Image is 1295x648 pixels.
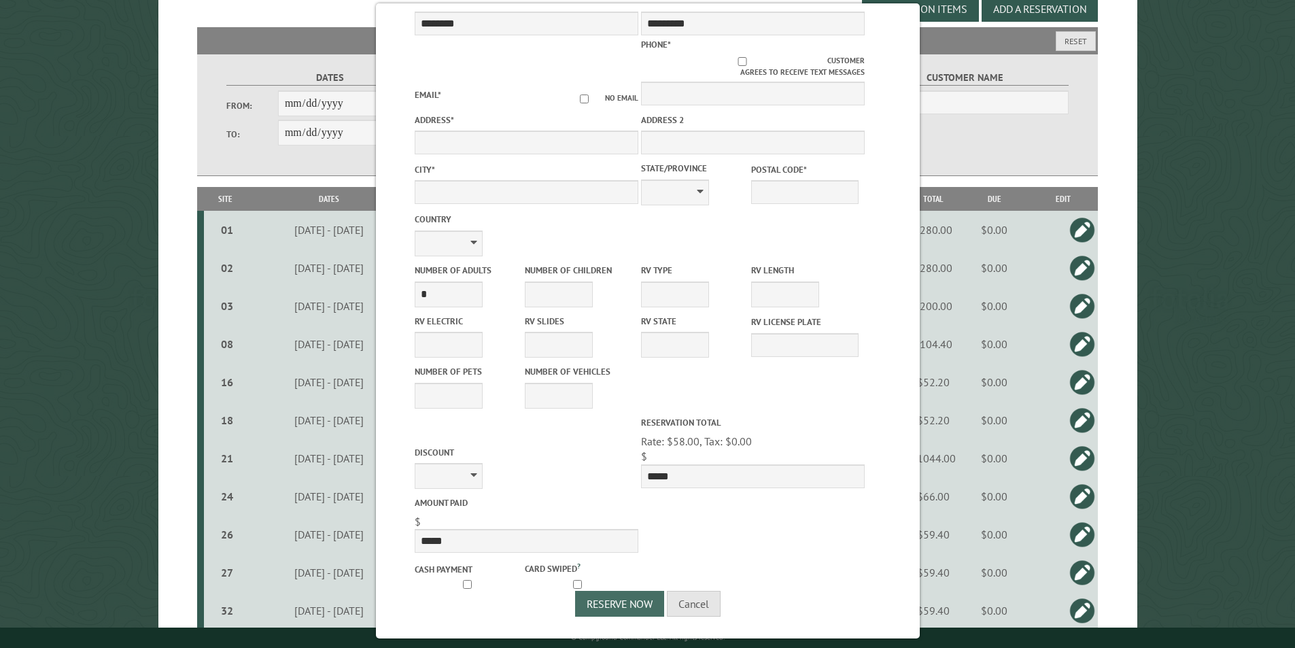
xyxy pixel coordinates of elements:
[249,566,408,579] div: [DATE] - [DATE]
[577,561,581,570] a: ?
[249,299,408,313] div: [DATE] - [DATE]
[641,162,748,175] label: State/Province
[415,163,638,176] label: City
[641,315,748,328] label: RV State
[249,490,408,503] div: [DATE] - [DATE]
[906,439,961,477] td: $1044.00
[564,95,605,103] input: No email
[641,264,748,277] label: RV Type
[226,128,278,141] label: To:
[1056,31,1096,51] button: Reset
[415,515,421,528] span: $
[641,434,752,448] span: Rate: $58.00, Tax: $0.00
[641,449,647,463] span: $
[209,528,245,541] div: 26
[209,223,245,237] div: 01
[415,89,441,101] label: Email
[906,325,961,363] td: $104.40
[209,261,245,275] div: 02
[226,99,278,112] label: From:
[906,477,961,515] td: $66.00
[641,114,865,126] label: Address 2
[961,287,1029,325] td: $0.00
[861,70,1069,86] label: Customer Name
[961,325,1029,363] td: $0.00
[209,566,245,579] div: 27
[961,515,1029,553] td: $0.00
[415,315,522,328] label: RV Electric
[415,496,638,509] label: Amount paid
[906,187,961,211] th: Total
[209,299,245,313] div: 03
[961,249,1029,287] td: $0.00
[525,264,632,277] label: Number of Children
[249,261,408,275] div: [DATE] - [DATE]
[961,187,1029,211] th: Due
[906,363,961,401] td: $52.20
[209,490,245,503] div: 24
[415,213,638,226] label: Country
[415,446,638,459] label: Discount
[961,439,1029,477] td: $0.00
[751,163,859,176] label: Postal Code
[906,287,961,325] td: $200.00
[415,264,522,277] label: Number of Adults
[641,39,671,50] label: Phone
[571,633,725,642] small: © Campground Commander LLC. All rights reserved.
[209,413,245,427] div: 18
[249,337,408,351] div: [DATE] - [DATE]
[209,337,245,351] div: 08
[525,560,632,575] label: Card swiped
[1029,187,1098,211] th: Edit
[204,187,247,211] th: Site
[961,592,1029,630] td: $0.00
[209,451,245,465] div: 21
[961,211,1029,249] td: $0.00
[751,264,859,277] label: RV Length
[209,604,245,617] div: 32
[641,416,865,429] label: Reservation Total
[751,316,859,328] label: RV License Plate
[906,592,961,630] td: $59.40
[525,315,632,328] label: RV Slides
[249,375,408,389] div: [DATE] - [DATE]
[249,223,408,237] div: [DATE] - [DATE]
[961,363,1029,401] td: $0.00
[249,413,408,427] div: [DATE] - [DATE]
[657,57,827,66] input: Customer agrees to receive text messages
[415,114,638,126] label: Address
[209,375,245,389] div: 16
[906,401,961,439] td: $52.20
[249,451,408,465] div: [DATE] - [DATE]
[575,591,664,617] button: Reserve Now
[197,27,1099,53] h2: Filters
[667,591,721,617] button: Cancel
[961,477,1029,515] td: $0.00
[906,515,961,553] td: $59.40
[641,55,865,78] label: Customer agrees to receive text messages
[906,553,961,592] td: $59.40
[226,70,434,86] label: Dates
[564,92,638,104] label: No email
[415,365,522,378] label: Number of Pets
[415,563,522,576] label: Cash payment
[525,365,632,378] label: Number of Vehicles
[249,604,408,617] div: [DATE] - [DATE]
[906,211,961,249] td: $280.00
[961,401,1029,439] td: $0.00
[906,249,961,287] td: $280.00
[961,553,1029,592] td: $0.00
[249,528,408,541] div: [DATE] - [DATE]
[247,187,410,211] th: Dates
